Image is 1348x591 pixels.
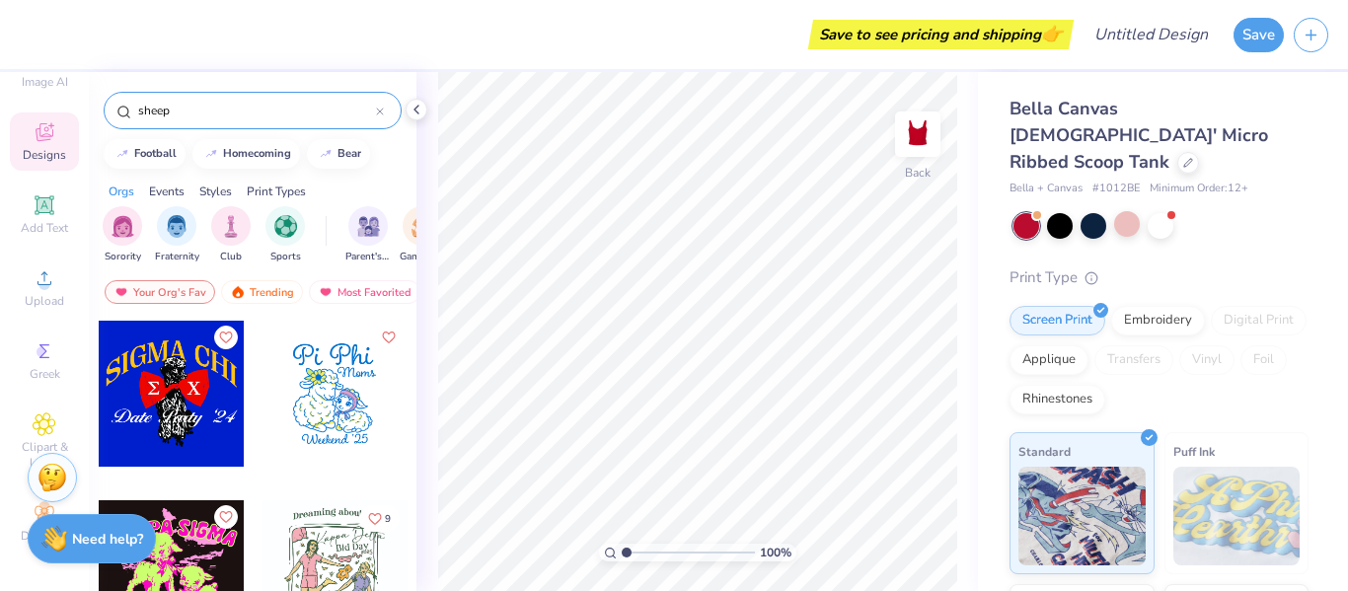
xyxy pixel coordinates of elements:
[357,215,380,238] img: Parent's Weekend Image
[155,206,199,264] button: filter button
[166,215,187,238] img: Fraternity Image
[1150,181,1248,197] span: Minimum Order: 12 +
[155,250,199,264] span: Fraternity
[134,148,177,159] div: football
[1094,345,1173,375] div: Transfers
[760,544,791,561] span: 100 %
[223,148,291,159] div: homecoming
[22,74,68,90] span: Image AI
[307,139,370,169] button: bear
[203,148,219,160] img: trend_line.gif
[400,206,445,264] button: filter button
[1010,345,1088,375] div: Applique
[1018,441,1071,462] span: Standard
[230,285,246,299] img: trending.gif
[905,164,931,182] div: Back
[214,326,238,349] button: Like
[345,206,391,264] div: filter for Parent's Weekend
[1211,306,1307,335] div: Digital Print
[1041,22,1063,45] span: 👉
[1010,266,1309,289] div: Print Type
[105,280,215,304] div: Your Org's Fav
[211,206,251,264] div: filter for Club
[1092,181,1140,197] span: # 1012BE
[1240,345,1287,375] div: Foil
[103,206,142,264] button: filter button
[270,250,301,264] span: Sports
[265,206,305,264] button: filter button
[385,514,391,524] span: 9
[1234,18,1284,52] button: Save
[21,220,68,236] span: Add Text
[30,366,60,382] span: Greek
[309,280,420,304] div: Most Favorited
[1010,385,1105,414] div: Rhinestones
[337,148,361,159] div: bear
[214,505,238,529] button: Like
[1010,306,1105,335] div: Screen Print
[247,183,306,200] div: Print Types
[1173,441,1215,462] span: Puff Ink
[192,139,300,169] button: homecoming
[359,505,400,532] button: Like
[136,101,376,120] input: Try "Alpha"
[1173,467,1301,565] img: Puff Ink
[1010,181,1083,197] span: Bella + Canvas
[400,250,445,264] span: Game Day
[220,250,242,264] span: Club
[221,280,303,304] div: Trending
[412,215,434,238] img: Game Day Image
[112,215,134,238] img: Sorority Image
[400,206,445,264] div: filter for Game Day
[1179,345,1235,375] div: Vinyl
[265,206,305,264] div: filter for Sports
[377,326,401,349] button: Like
[25,293,64,309] span: Upload
[318,285,334,299] img: most_fav.gif
[155,206,199,264] div: filter for Fraternity
[114,148,130,160] img: trend_line.gif
[898,114,937,154] img: Back
[211,206,251,264] button: filter button
[23,147,66,163] span: Designs
[318,148,334,160] img: trend_line.gif
[345,206,391,264] button: filter button
[109,183,134,200] div: Orgs
[103,206,142,264] div: filter for Sorority
[113,285,129,299] img: most_fav.gif
[104,139,186,169] button: football
[274,215,297,238] img: Sports Image
[813,20,1069,49] div: Save to see pricing and shipping
[105,250,141,264] span: Sorority
[149,183,185,200] div: Events
[72,530,143,549] strong: Need help?
[1018,467,1146,565] img: Standard
[1111,306,1205,335] div: Embroidery
[345,250,391,264] span: Parent's Weekend
[1079,15,1224,54] input: Untitled Design
[21,528,68,544] span: Decorate
[1010,97,1268,174] span: Bella Canvas [DEMOGRAPHIC_DATA]' Micro Ribbed Scoop Tank
[10,439,79,471] span: Clipart & logos
[199,183,232,200] div: Styles
[220,215,242,238] img: Club Image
